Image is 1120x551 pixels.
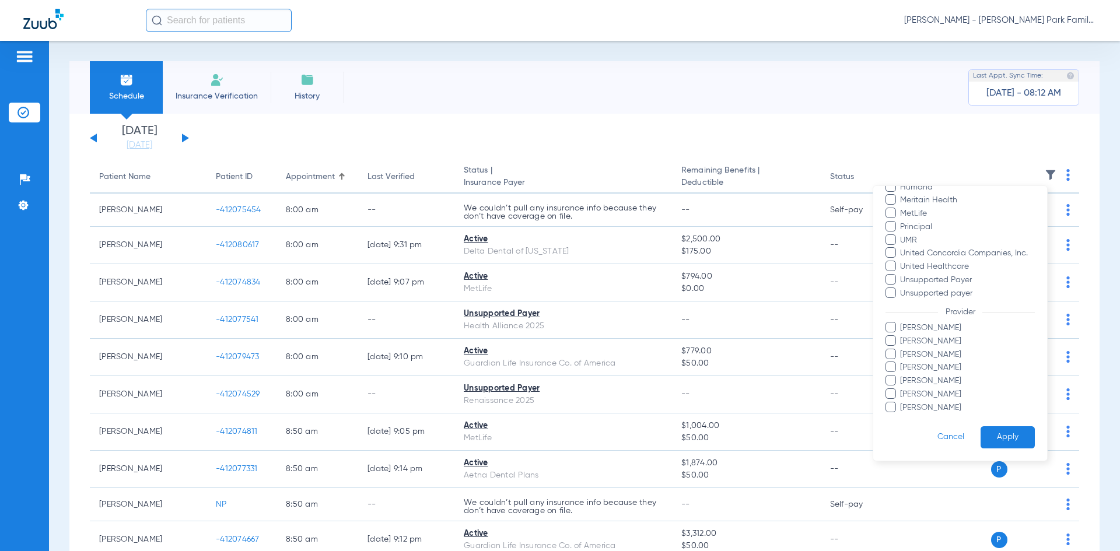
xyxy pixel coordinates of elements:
span: United Healthcare [900,261,1035,273]
span: [PERSON_NAME] [900,349,1035,361]
span: [PERSON_NAME] [900,322,1035,334]
span: United Concordia Companies, Inc. [900,247,1035,259]
span: [PERSON_NAME] [900,388,1035,401]
button: Apply [981,426,1035,449]
span: Unsupported payer [900,287,1035,300]
span: Humana [900,181,1035,194]
span: [PERSON_NAME] [900,335,1035,348]
span: Provider [938,308,982,316]
span: Principal [900,221,1035,233]
span: [PERSON_NAME] [900,375,1035,387]
span: MetLife [900,208,1035,220]
span: Meritain Health [900,194,1035,206]
span: UMR [900,234,1035,247]
span: [PERSON_NAME] [900,402,1035,414]
button: Cancel [921,426,981,449]
span: [PERSON_NAME] [900,362,1035,374]
span: Unsupported Payer [900,274,1035,286]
